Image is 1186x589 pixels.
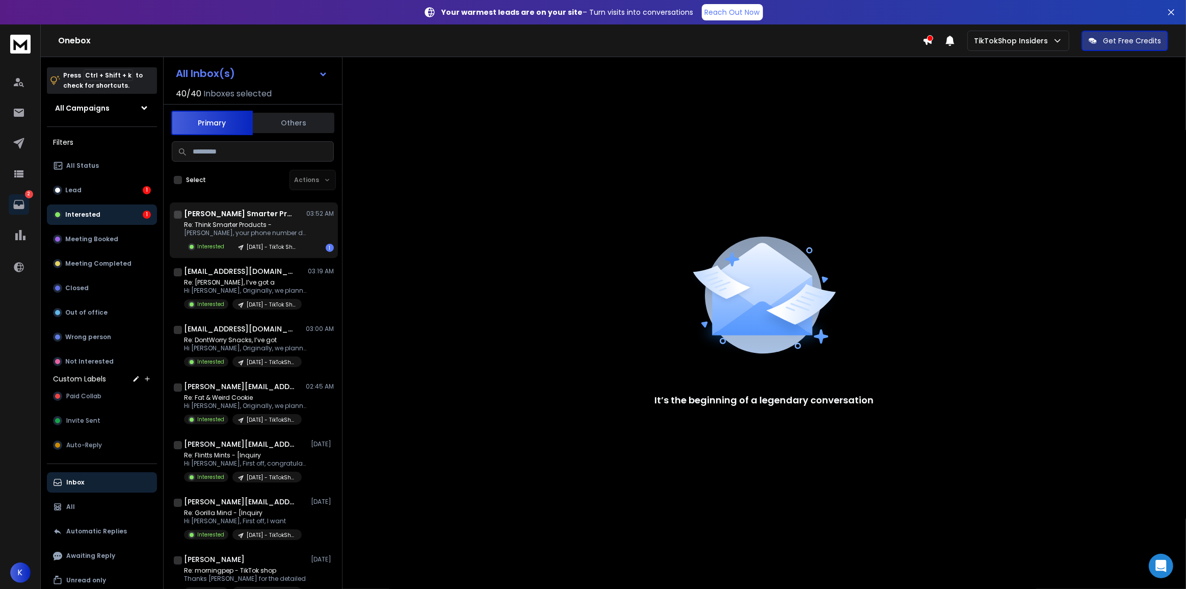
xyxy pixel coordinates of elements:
[143,186,151,194] div: 1
[184,221,306,229] p: Re: Think Smarter Products -
[197,416,224,423] p: Interested
[203,88,272,100] h3: Inboxes selected
[65,260,131,268] p: Meeting Completed
[247,474,296,481] p: [DATE] - TikTokShopInsiders - B2B - New Leads
[66,441,102,449] span: Auto-Reply
[168,63,336,84] button: All Inbox(s)
[66,162,99,170] p: All Status
[47,521,157,542] button: Automatic Replies
[442,7,583,17] strong: Your warmest leads are on your site
[184,567,306,575] p: Re: morningpep - TikTok shop
[1149,554,1173,578] div: Open Intercom Messenger
[247,358,296,366] p: [DATE] - TikTokShopInsiders - B2B - New Leads
[247,416,296,424] p: [DATE] - TikTokShopInsiders - B2B - New Leads
[184,575,306,583] p: Thanks [PERSON_NAME] for the detailed
[184,394,306,402] p: Re: Fat & Weird Cookie
[65,211,100,219] p: Interested
[184,336,306,344] p: Re: DontWorry Snacks, I’ve got
[184,278,306,287] p: Re: [PERSON_NAME], I’ve got a
[184,517,302,525] p: Hi [PERSON_NAME], First off, I want
[247,243,296,251] p: [DATE] - TikTok Shop Insiders - B2B - Beauty Leads
[47,351,157,372] button: Not Interested
[197,531,224,539] p: Interested
[47,135,157,149] h3: Filters
[306,325,334,333] p: 03:00 AM
[47,411,157,431] button: Invite Sent
[66,478,84,486] p: Inbox
[65,309,108,317] p: Out of office
[10,562,31,583] button: K
[197,300,224,308] p: Interested
[184,509,302,517] p: Re: Gorilla Mind - [Inquiry
[65,357,114,366] p: Not Interested
[66,552,115,560] p: Awaiting Reply
[47,278,157,298] button: Closed
[65,186,82,194] p: Lead
[65,284,89,292] p: Closed
[66,392,101,400] span: Paid Collab
[197,243,224,250] p: Interested
[47,497,157,517] button: All
[184,497,296,507] h1: [PERSON_NAME][EMAIL_ADDRESS][PERSON_NAME][DOMAIN_NAME]
[184,554,245,565] h1: [PERSON_NAME]
[176,88,201,100] span: 40 / 40
[253,112,334,134] button: Others
[184,402,306,410] p: Hi [PERSON_NAME], Originally, we planned to
[311,440,334,448] p: [DATE]
[66,576,106,584] p: Unread only
[47,229,157,249] button: Meeting Booked
[171,111,253,135] button: Primary
[197,358,224,366] p: Interested
[186,176,206,184] label: Select
[184,381,296,392] h1: [PERSON_NAME][EMAIL_ADDRESS][DOMAIN_NAME]
[66,503,75,511] p: All
[705,7,760,17] p: Reach Out Now
[184,287,306,295] p: Hi [PERSON_NAME], Originally, we planned to
[63,70,143,91] p: Press to check for shortcuts.
[247,531,296,539] p: [DATE] - TikTokShopInsiders - B2B - New Leads
[247,301,296,309] p: [DATE] - TikTok Shop Insiders - B2B - Beauty Leads
[25,190,33,198] p: 2
[143,211,151,219] div: 1
[47,472,157,493] button: Inbox
[47,302,157,323] button: Out of office
[974,36,1052,46] p: TikTokShop Insiders
[65,235,118,243] p: Meeting Booked
[47,546,157,566] button: Awaiting Reply
[1103,36,1161,46] p: Get Free Credits
[65,333,111,341] p: Wrong person
[84,69,133,81] span: Ctrl + Shift + k
[47,180,157,200] button: Lead1
[184,229,306,237] p: [PERSON_NAME], your phone number doesn’t
[58,35,923,47] h1: Onebox
[66,527,127,535] p: Automatic Replies
[9,194,29,215] a: 2
[66,417,100,425] span: Invite Sent
[176,68,235,79] h1: All Inbox(s)
[53,374,106,384] h3: Custom Labels
[55,103,110,113] h1: All Campaigns
[10,35,31,54] img: logo
[184,209,296,219] h1: [PERSON_NAME] Smarter Products
[47,204,157,225] button: Interested1
[655,393,874,407] p: It’s the beginning of a legendary conversation
[47,156,157,176] button: All Status
[442,7,694,17] p: – Turn visits into conversations
[184,451,306,459] p: Re: Flintts Mints - [Inquiry
[184,459,306,468] p: Hi [PERSON_NAME], First off, congratulations on
[308,267,334,275] p: 03:19 AM
[184,439,296,449] h1: [PERSON_NAME][EMAIL_ADDRESS][DOMAIN_NAME]
[306,382,334,391] p: 02:45 AM
[47,253,157,274] button: Meeting Completed
[197,473,224,481] p: Interested
[702,4,763,20] a: Reach Out Now
[47,386,157,406] button: Paid Collab
[326,244,334,252] div: 1
[47,98,157,118] button: All Campaigns
[1082,31,1168,51] button: Get Free Credits
[184,266,296,276] h1: [EMAIL_ADDRESS][DOMAIN_NAME]
[311,555,334,564] p: [DATE]
[47,327,157,347] button: Wrong person
[47,435,157,455] button: Auto-Reply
